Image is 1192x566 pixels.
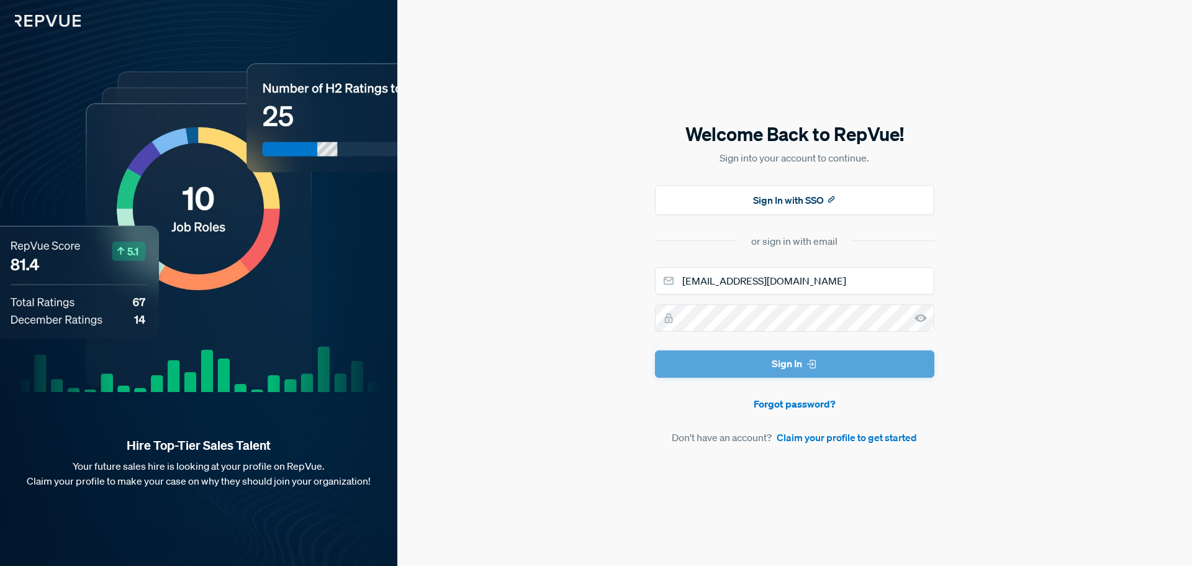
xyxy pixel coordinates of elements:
a: Forgot password? [655,396,934,411]
input: Email address [655,267,934,294]
a: Claim your profile to get started [777,430,917,445]
article: Don't have an account? [655,430,934,445]
strong: Hire Top-Tier Sales Talent [20,437,377,454]
button: Sign In with SSO [655,185,934,215]
h5: Welcome Back to RepVue! [655,121,934,147]
p: Sign into your account to continue. [655,150,934,165]
div: or sign in with email [751,234,838,249]
p: Your future sales hire is looking at your profile on RepVue. Claim your profile to make your case... [20,459,377,488]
